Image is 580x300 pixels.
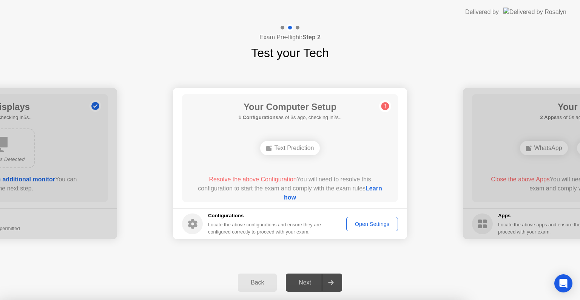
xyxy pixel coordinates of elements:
[208,212,322,220] h5: Configurations
[349,221,395,227] div: Open Settings
[465,8,499,17] div: Delivered by
[554,274,572,292] div: Open Intercom Messenger
[239,100,342,114] h1: Your Computer Setup
[208,221,322,235] div: Locate the above configurations and ensure they are configured correctly to proceed with your exam.
[193,175,387,202] div: You will need to resolve this configuration to start the exam and comply with the exam rules
[251,44,329,62] h1: Test your Tech
[260,141,320,155] div: Text Prediction
[209,176,296,182] span: Resolve the above Configuration
[240,279,275,286] div: Back
[259,33,321,42] h4: Exam Pre-flight:
[239,114,278,120] b: 1 Configurations
[302,34,321,40] b: Step 2
[239,114,342,121] h5: as of 3s ago, checking in2s..
[288,279,322,286] div: Next
[503,8,566,16] img: Delivered by Rosalyn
